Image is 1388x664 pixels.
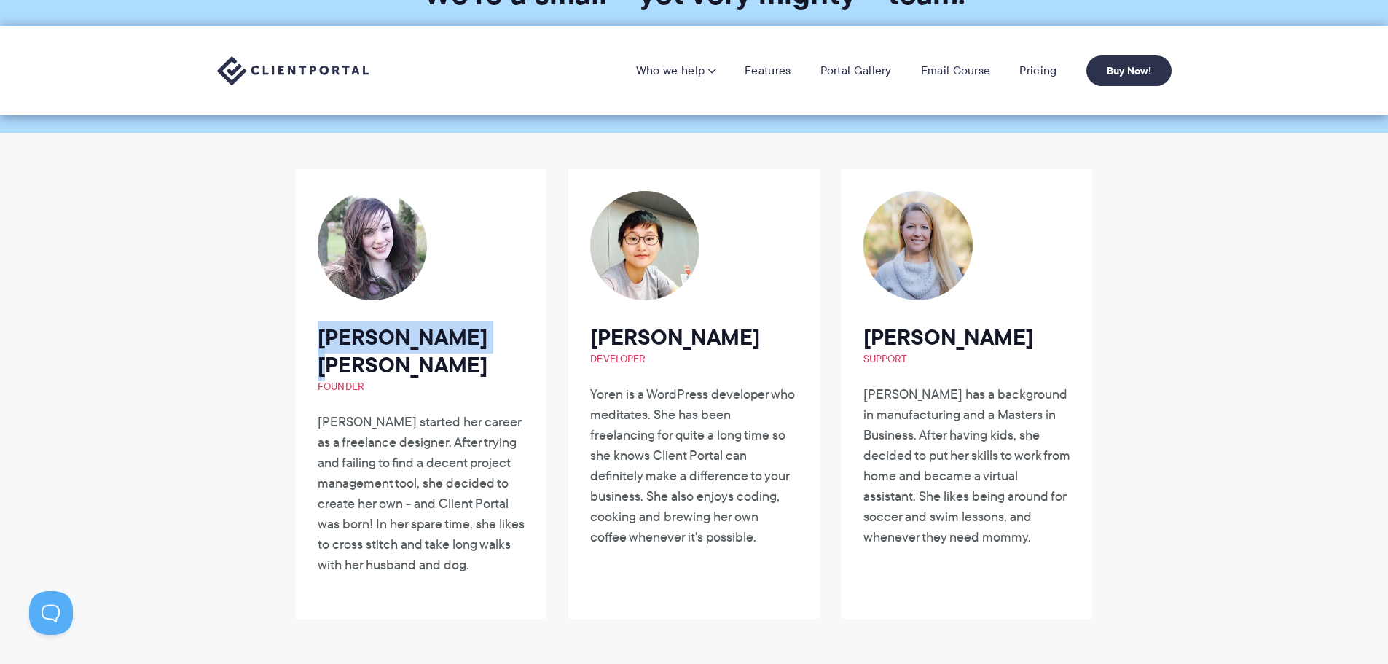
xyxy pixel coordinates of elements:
h2: [PERSON_NAME] [PERSON_NAME] [318,324,525,394]
iframe: Toggle Customer Support [29,591,73,635]
a: Buy Now! [1086,55,1172,86]
span: Founder [318,379,525,394]
h2: [PERSON_NAME] [863,324,1070,366]
a: Features [745,63,791,78]
a: Email Course [921,63,991,78]
p: [PERSON_NAME] has a background in manufacturing and a Masters in Business. After having kids, she... [863,384,1070,547]
p: [PERSON_NAME] started her career as a freelance designer. After trying and failing to find a dece... [318,412,525,575]
img: Laura Elizabeth [318,191,427,300]
img: Yoren Chang [590,191,699,300]
span: Support [863,351,1070,366]
a: Portal Gallery [820,63,892,78]
h2: [PERSON_NAME] [590,324,797,366]
a: Pricing [1019,63,1056,78]
p: Yoren is a WordPress developer who meditates. She has been freelancing for quite a long time so s... [590,384,797,547]
a: Who we help [636,63,715,78]
span: Developer [590,351,797,366]
img: Carrie Serres [863,191,973,300]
